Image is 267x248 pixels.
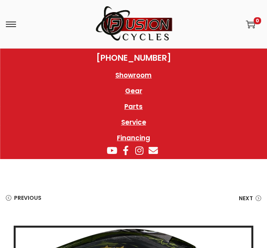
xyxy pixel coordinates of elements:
[6,192,41,203] a: Previous
[95,6,173,42] img: Woostify mobile logo
[239,193,253,204] span: Next
[246,20,255,29] a: 0
[108,114,159,130] a: Service
[108,83,159,99] a: Gear
[14,192,41,203] span: Previous
[108,67,159,83] a: Showroom
[96,52,171,63] a: [PHONE_NUMBER]
[108,130,159,146] a: Financing
[239,193,261,204] a: Next
[108,99,159,114] a: Parts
